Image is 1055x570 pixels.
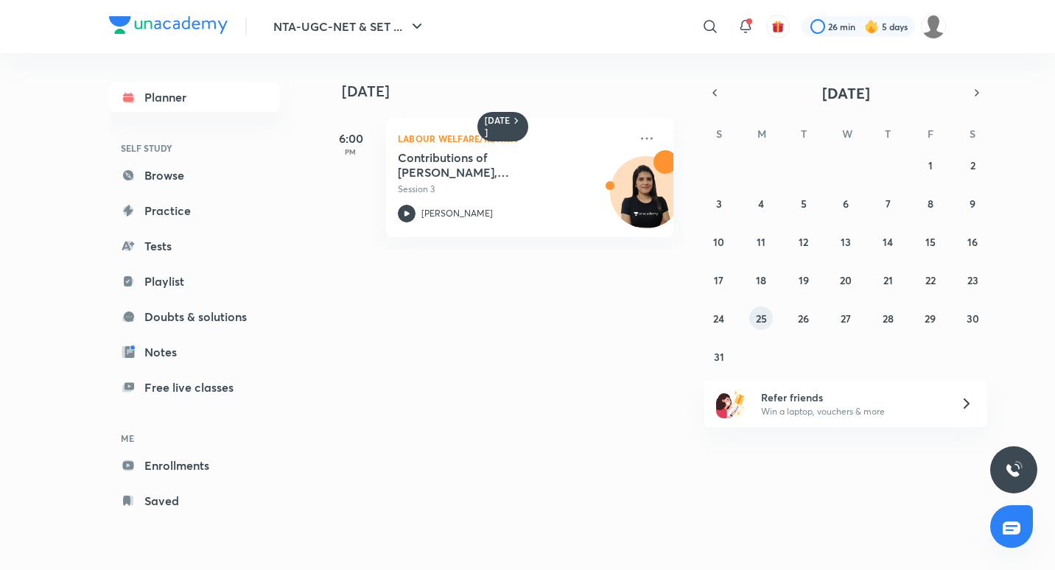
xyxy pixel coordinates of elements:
button: August 11, 2025 [749,230,773,253]
a: Notes [109,337,280,367]
h4: [DATE] [342,82,688,100]
abbr: August 10, 2025 [713,235,724,249]
button: August 31, 2025 [707,345,731,368]
a: Doubts & solutions [109,302,280,331]
a: Browse [109,161,280,190]
a: Saved [109,486,280,516]
abbr: August 15, 2025 [925,235,936,249]
abbr: August 7, 2025 [886,197,891,211]
button: [DATE] [725,82,967,103]
p: Win a laptop, vouchers & more [761,405,942,418]
abbr: August 16, 2025 [967,235,978,249]
abbr: Thursday [885,127,891,141]
img: ttu [1005,461,1023,479]
button: August 15, 2025 [919,230,942,253]
a: Company Logo [109,16,228,38]
abbr: Saturday [970,127,975,141]
img: Company Logo [109,16,228,34]
button: August 7, 2025 [876,191,900,215]
abbr: August 11, 2025 [757,235,765,249]
button: August 19, 2025 [792,268,816,292]
button: August 10, 2025 [707,230,731,253]
span: [DATE] [822,83,870,103]
abbr: August 2, 2025 [970,158,975,172]
abbr: Monday [757,127,766,141]
button: NTA-UGC-NET & SET ... [264,12,435,41]
button: August 12, 2025 [792,230,816,253]
abbr: August 13, 2025 [841,235,851,249]
abbr: Tuesday [801,127,807,141]
abbr: August 1, 2025 [928,158,933,172]
a: Playlist [109,267,280,296]
button: August 3, 2025 [707,191,731,215]
button: August 17, 2025 [707,268,731,292]
button: August 30, 2025 [961,306,984,330]
button: August 1, 2025 [919,153,942,177]
abbr: August 9, 2025 [970,197,975,211]
img: Avatar [611,164,681,235]
abbr: Wednesday [842,127,852,141]
abbr: August 17, 2025 [714,273,723,287]
img: referral [716,389,746,418]
button: August 16, 2025 [961,230,984,253]
a: Tests [109,231,280,261]
abbr: August 28, 2025 [883,312,894,326]
abbr: August 8, 2025 [928,197,933,211]
button: August 20, 2025 [834,268,858,292]
abbr: August 25, 2025 [756,312,767,326]
abbr: Friday [928,127,933,141]
abbr: August 21, 2025 [883,273,893,287]
h5: Contributions of Max Weber, Chester Bernard, CK Prahalad and Follet [398,150,581,180]
abbr: August 30, 2025 [967,312,979,326]
a: Planner [109,82,280,112]
abbr: Sunday [716,127,722,141]
button: August 9, 2025 [961,191,984,215]
abbr: August 5, 2025 [801,197,807,211]
abbr: August 22, 2025 [925,273,936,287]
h6: Refer friends [761,390,942,405]
abbr: August 29, 2025 [925,312,936,326]
p: Labour Welfare/IR/HRM [398,130,629,147]
abbr: August 24, 2025 [713,312,724,326]
button: August 29, 2025 [919,306,942,330]
button: August 22, 2025 [919,268,942,292]
button: August 25, 2025 [749,306,773,330]
abbr: August 26, 2025 [798,312,809,326]
button: August 26, 2025 [792,306,816,330]
button: August 18, 2025 [749,268,773,292]
h6: SELF STUDY [109,136,280,161]
button: August 24, 2025 [707,306,731,330]
button: August 23, 2025 [961,268,984,292]
abbr: August 12, 2025 [799,235,808,249]
abbr: August 31, 2025 [714,350,724,364]
button: August 5, 2025 [792,191,816,215]
p: PM [321,147,380,156]
abbr: August 14, 2025 [883,235,893,249]
abbr: August 18, 2025 [756,273,766,287]
img: avatar [771,20,785,33]
button: August 27, 2025 [834,306,858,330]
button: August 2, 2025 [961,153,984,177]
button: August 28, 2025 [876,306,900,330]
h6: [DATE] [485,115,511,138]
button: August 8, 2025 [919,191,942,215]
h5: 6:00 [321,130,380,147]
button: August 13, 2025 [834,230,858,253]
a: Free live classes [109,373,280,402]
p: Session 3 [398,183,629,196]
abbr: August 23, 2025 [967,273,978,287]
abbr: August 6, 2025 [843,197,849,211]
abbr: August 20, 2025 [840,273,852,287]
button: avatar [766,15,790,38]
button: August 14, 2025 [876,230,900,253]
button: August 6, 2025 [834,191,858,215]
h6: ME [109,426,280,451]
p: [PERSON_NAME] [421,207,493,220]
abbr: August 3, 2025 [716,197,722,211]
img: ravleen kaur [921,14,946,39]
button: August 4, 2025 [749,191,773,215]
abbr: August 19, 2025 [799,273,809,287]
abbr: August 4, 2025 [758,197,764,211]
button: August 21, 2025 [876,268,900,292]
a: Enrollments [109,451,280,480]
